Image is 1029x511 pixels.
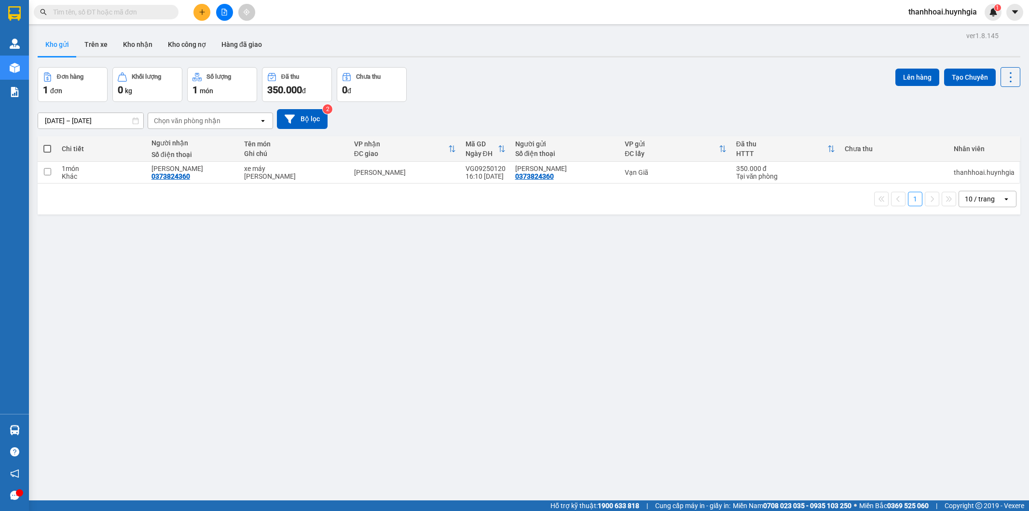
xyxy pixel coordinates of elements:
th: Toggle SortBy [349,136,461,162]
button: Kho công nợ [160,33,214,56]
span: 1 [43,84,48,96]
span: copyright [975,502,982,509]
strong: 0369 525 060 [887,502,929,510]
span: 1 [996,4,999,11]
div: 1 món [62,165,142,172]
input: Tìm tên, số ĐT hoặc mã đơn [53,7,167,17]
div: VP nhận [354,140,448,148]
span: món [200,87,213,95]
span: | [936,500,937,511]
span: đ [302,87,306,95]
span: | [646,500,648,511]
span: 0 [118,84,123,96]
div: Số lượng [206,73,231,80]
span: ⚪️ [854,504,857,508]
sup: 2 [323,104,332,114]
span: kg [125,87,132,95]
div: Ghi chú [244,150,344,157]
div: THEO KHÁCH [244,172,344,180]
div: Người gửi [515,140,615,148]
div: VP gửi [625,140,719,148]
div: Khác [62,172,142,180]
button: Đơn hàng1đơn [38,67,108,102]
div: xe máy [244,165,344,172]
button: plus [193,4,210,21]
div: thanhhoai.huynhgia [954,169,1015,176]
div: ĐC giao [354,150,448,157]
span: 1 [192,84,198,96]
div: Vạn Giã [625,169,727,176]
span: đ [347,87,351,95]
svg: open [1002,195,1010,203]
span: caret-down [1011,8,1019,16]
button: Hàng đã giao [214,33,270,56]
div: Đơn hàng [57,73,83,80]
button: Tạo Chuyến [944,69,996,86]
div: 0373824360 [515,172,554,180]
div: ĐINH CHÍ THIỆN [151,165,235,172]
span: notification [10,469,19,478]
span: thanhhoai.huynhgia [901,6,985,18]
svg: open [259,117,267,125]
img: warehouse-icon [10,63,20,73]
span: aim [243,9,250,15]
button: 1 [908,192,922,206]
div: Khối lượng [132,73,161,80]
div: Chi tiết [62,145,142,153]
div: Người nhận [151,139,235,147]
button: Lên hàng [895,69,939,86]
span: Cung cấp máy in - giấy in: [655,500,730,511]
div: Đã thu [736,140,827,148]
div: Đã thu [281,73,299,80]
span: file-add [221,9,228,15]
sup: 1 [994,4,1001,11]
div: Mã GD [466,140,498,148]
div: VG09250120 [466,165,506,172]
th: Toggle SortBy [620,136,731,162]
button: file-add [216,4,233,21]
button: aim [238,4,255,21]
button: Kho gửi [38,33,77,56]
div: Nhân viên [954,145,1015,153]
img: warehouse-icon [10,39,20,49]
div: Tên món [244,140,344,148]
div: Chưa thu [845,145,944,153]
span: 350.000 [267,84,302,96]
button: Số lượng1món [187,67,257,102]
span: đơn [50,87,62,95]
div: Chưa thu [356,73,381,80]
button: Đã thu350.000đ [262,67,332,102]
div: 350.000 đ [736,165,835,172]
div: 0373824360 [151,172,190,180]
div: 16:10 [DATE] [466,172,506,180]
span: Miền Nam [733,500,851,511]
span: 0 [342,84,347,96]
div: Số điện thoại [151,151,235,158]
div: HTTT [736,150,827,157]
div: Tại văn phòng [736,172,835,180]
img: solution-icon [10,87,20,97]
strong: 0708 023 035 - 0935 103 250 [763,502,851,510]
div: Số điện thoại [515,150,615,157]
div: ĐINH CHÍ THIỆN [515,165,615,172]
div: [PERSON_NAME] [354,169,456,176]
input: Select a date range. [38,113,143,128]
img: warehouse-icon [10,425,20,435]
div: Ngày ĐH [466,150,498,157]
span: Hỗ trợ kỹ thuật: [550,500,639,511]
button: Kho nhận [115,33,160,56]
img: logo-vxr [8,6,21,21]
button: Trên xe [77,33,115,56]
strong: 1900 633 818 [598,502,639,510]
span: plus [199,9,206,15]
div: ver 1.8.145 [966,30,999,41]
div: 10 / trang [965,194,995,204]
th: Toggle SortBy [461,136,510,162]
img: icon-new-feature [989,8,998,16]
div: Chọn văn phòng nhận [154,116,220,126]
span: message [10,491,19,500]
button: Khối lượng0kg [112,67,182,102]
div: ĐC lấy [625,150,719,157]
button: Chưa thu0đ [337,67,407,102]
span: question-circle [10,447,19,456]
